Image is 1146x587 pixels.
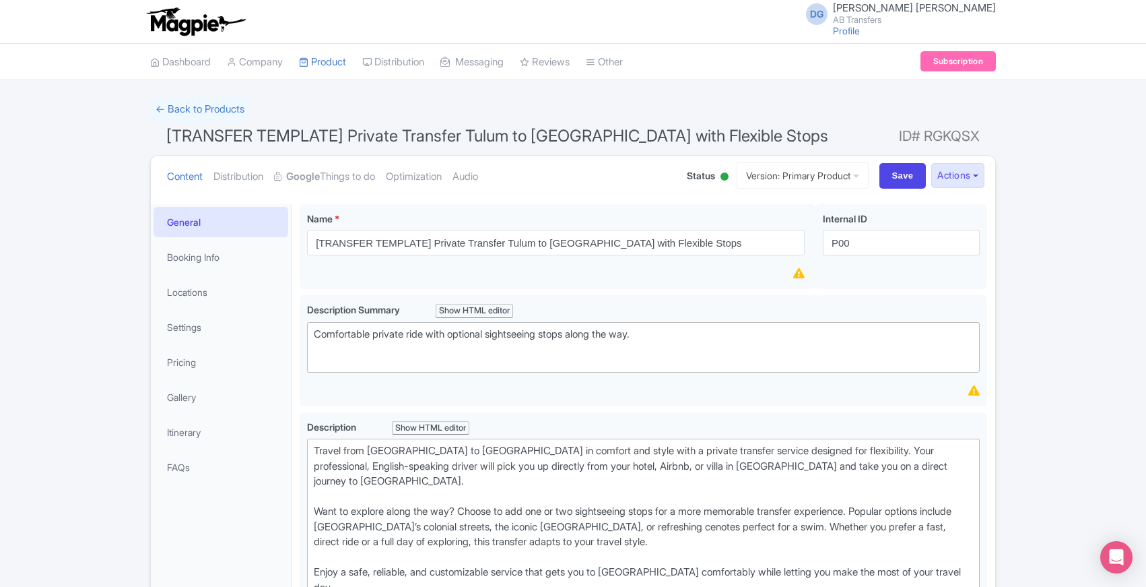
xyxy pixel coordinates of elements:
[307,304,402,315] span: Description Summary
[166,126,828,146] span: [TRANSFER TEMPLATE] Private Transfer Tulum to [GEOGRAPHIC_DATA] with Flexible Stops
[879,163,926,189] input: Save
[227,44,283,81] a: Company
[737,162,869,189] a: Version: Primary Product
[150,44,211,81] a: Dashboard
[150,96,250,123] a: ← Back to Products
[307,421,358,433] span: Description
[392,421,469,435] div: Show HTML editor
[154,312,288,342] a: Settings
[143,7,248,36] img: logo-ab69f6fb50320c5b225c76a69d11143b.png
[167,156,203,198] a: Content
[154,382,288,412] a: Gallery
[798,3,996,24] a: DG [PERSON_NAME] [PERSON_NAME] AB Transfers
[1100,541,1133,574] div: Open Intercom Messenger
[452,156,478,198] a: Audio
[823,213,867,224] span: Internal ID
[154,417,288,447] a: Itinerary
[386,156,442,198] a: Optimization
[154,277,288,307] a: Locations
[718,167,731,188] div: Active
[286,169,320,185] strong: Google
[307,213,333,224] span: Name
[440,44,504,81] a: Messaging
[436,304,513,318] div: Show HTML editor
[362,44,424,81] a: Distribution
[806,3,828,25] span: DG
[154,347,288,377] a: Pricing
[687,168,715,183] span: Status
[833,25,860,36] a: Profile
[931,163,984,188] button: Actions
[274,156,375,198] a: GoogleThings to do
[899,123,980,150] span: ID# RGKQSX
[154,207,288,237] a: General
[520,44,570,81] a: Reviews
[314,327,973,357] div: Comfortable private ride with optional sightseeing stops along the way.
[213,156,263,198] a: Distribution
[154,242,288,272] a: Booking Info
[586,44,623,81] a: Other
[920,51,996,71] a: Subscription
[154,452,288,483] a: FAQs
[299,44,346,81] a: Product
[833,16,996,24] small: AB Transfers
[833,1,996,14] span: [PERSON_NAME] [PERSON_NAME]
